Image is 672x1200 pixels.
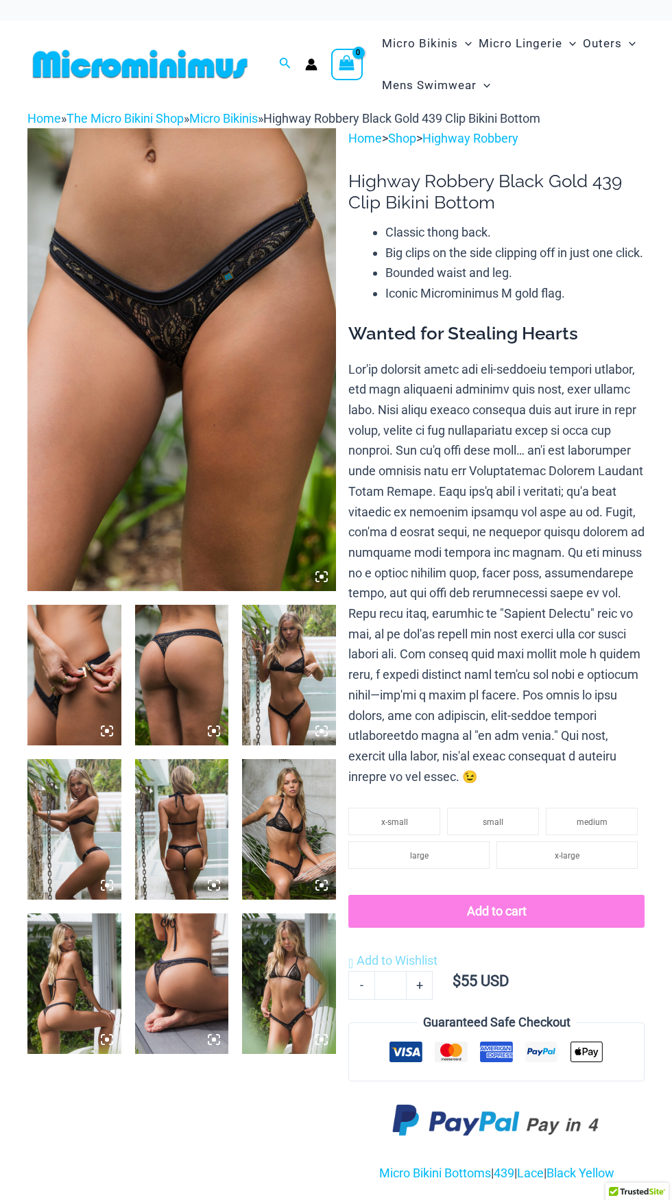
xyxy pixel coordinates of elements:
button: Add to cart [348,895,645,928]
img: Highway Robbery Black Gold 305 Tri Top 439 Clip Bottom [242,913,336,1054]
nav: Site Navigation [376,21,645,108]
span: Micro Lingerie [479,26,562,61]
li: small [447,808,539,835]
img: Highway Robbery Black Gold 439 Clip Bottom [135,605,229,745]
img: Highway Robbery Black Gold 359 Clip Top 439 Clip Bottom [242,605,336,745]
span: large [410,851,429,861]
img: Highway Robbery Black Gold 439 Clip Bottom [27,128,336,591]
p: Lor'ip dolorsit ametc adi eli-seddoeiu tempori utlabor, etd magn aliquaeni adminimv quis nost, ex... [348,359,645,787]
a: - [348,971,374,1000]
a: Black [547,1166,576,1180]
span: Menu Toggle [477,68,490,103]
a: Add to Wishlist [348,950,437,971]
span: $ [453,972,461,989]
img: Highway Robbery Black Gold 305 Tri Top 439 Clip Bottom [27,913,121,1054]
span: Outers [583,26,622,61]
img: Highway Robbery Black Gold 305 Tri Top 439 Clip Bottom [135,913,229,1054]
a: Micro BikinisMenu ToggleMenu Toggle [379,23,475,64]
li: medium [546,808,638,835]
img: MM SHOP LOGO FLAT [27,49,253,80]
img: Highway Robbery Black Gold 359 Clip Top 439 Clip Bottom [27,759,121,900]
li: x-large [496,841,638,869]
span: Add to Wishlist [357,953,437,968]
a: Highway Robbery [422,131,518,145]
a: Micro Bikini Bottoms [379,1166,491,1180]
li: large [348,841,490,869]
a: Micro Bikinis [189,111,258,125]
a: 439 [494,1166,514,1180]
a: Lace [517,1166,544,1180]
a: OutersMenu ToggleMenu Toggle [579,23,639,64]
a: Mens SwimwearMenu ToggleMenu Toggle [379,64,494,106]
h3: Wanted for Stealing Hearts [348,322,645,346]
span: Micro Bikinis [382,26,458,61]
a: Yellow [579,1166,614,1180]
h1: Highway Robbery Black Gold 439 Clip Bikini Bottom [348,171,645,213]
p: | | | [348,1163,645,1184]
img: Highway Robbery Black Gold 359 Clip Top 439 Clip Bottom [135,759,229,900]
span: small [483,817,503,827]
span: x-large [555,851,579,861]
a: View Shopping Cart, empty [331,49,363,80]
legend: Guaranteed Safe Checkout [418,1012,576,1033]
a: Shop [388,131,416,145]
input: Product quantity [374,971,407,1000]
span: Menu Toggle [622,26,636,61]
li: Classic thong back. [385,222,645,243]
span: Menu Toggle [458,26,472,61]
a: Search icon link [279,56,291,73]
img: Highway Robbery Black Gold 359 Clip Top 439 Clip Bottom [242,759,336,900]
span: Highway Robbery Black Gold 439 Clip Bikini Bottom [263,111,540,125]
a: Home [27,111,61,125]
span: » » » [27,111,540,125]
span: x-small [381,817,408,827]
li: Iconic Microminimus M gold flag. [385,283,645,304]
p: > > [348,128,645,149]
li: Big clips on the side clipping off in just one click. [385,243,645,263]
li: Bounded waist and leg. [385,263,645,283]
a: + [407,971,433,1000]
span: Mens Swimwear [382,68,477,103]
span: Menu Toggle [562,26,576,61]
a: Micro LingerieMenu ToggleMenu Toggle [475,23,579,64]
a: Account icon link [305,58,317,71]
img: Highway Robbery Black Gold 439 Clip Bottom [27,605,121,745]
bdi: 55 USD [453,972,509,989]
a: Home [348,131,382,145]
span: medium [577,817,608,827]
li: x-small [348,808,440,835]
a: The Micro Bikini Shop [67,111,184,125]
